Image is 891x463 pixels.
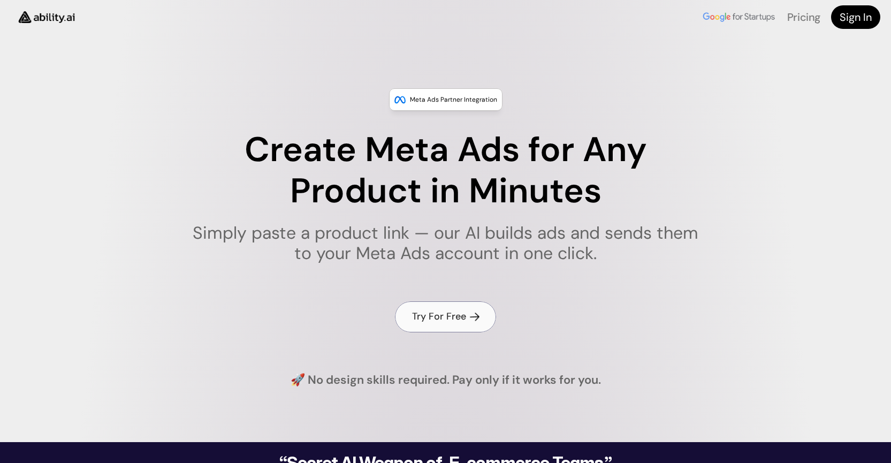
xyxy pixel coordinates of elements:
[831,5,880,29] a: Sign In
[840,10,872,25] h4: Sign In
[410,94,497,105] p: Meta Ads Partner Integration
[291,372,601,389] h4: 🚀 No design skills required. Pay only if it works for you.
[787,10,820,24] a: Pricing
[186,223,705,264] h1: Simply paste a product link — our AI builds ads and sends them to your Meta Ads account in one cl...
[412,310,466,323] h4: Try For Free
[395,301,496,332] a: Try For Free
[186,130,705,212] h1: Create Meta Ads for Any Product in Minutes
